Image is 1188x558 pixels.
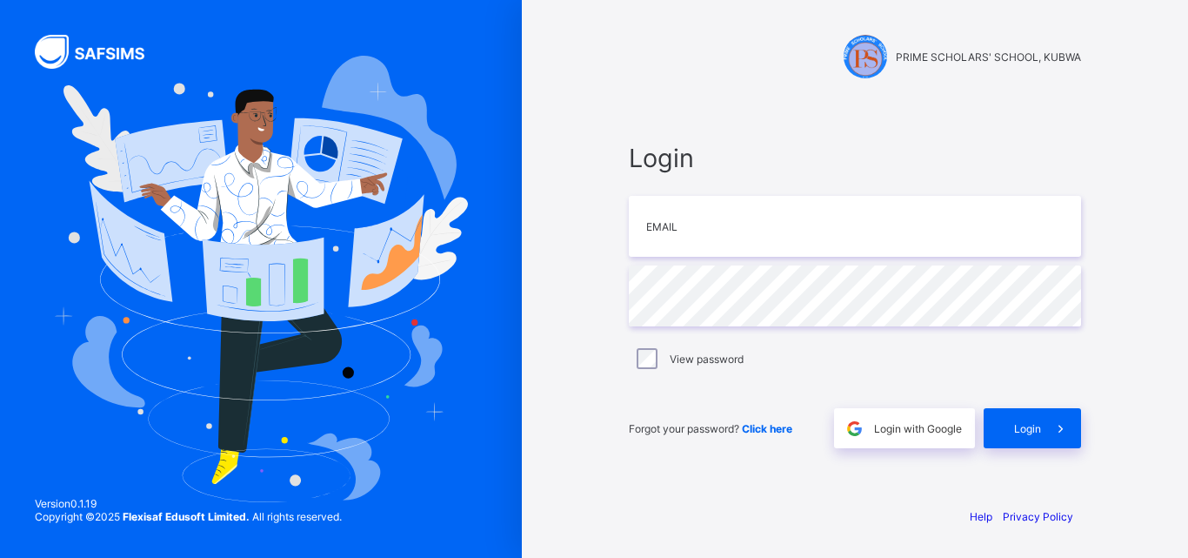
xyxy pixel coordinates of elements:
[629,422,792,435] span: Forgot your password?
[896,50,1081,64] span: PRIME SCHOLARS' SCHOOL, KUBWA
[123,510,250,523] strong: Flexisaf Edusoft Limited.
[35,510,342,523] span: Copyright © 2025 All rights reserved.
[35,497,342,510] span: Version 0.1.19
[1014,422,1041,435] span: Login
[670,353,744,366] label: View password
[742,422,792,435] a: Click here
[844,419,864,439] img: google.396cfc9801f0270233282035f929180a.svg
[629,143,1081,173] span: Login
[35,35,165,69] img: SAFSIMS Logo
[1003,510,1073,523] a: Privacy Policy
[970,510,992,523] a: Help
[874,422,962,435] span: Login with Google
[54,56,468,501] img: Hero Image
